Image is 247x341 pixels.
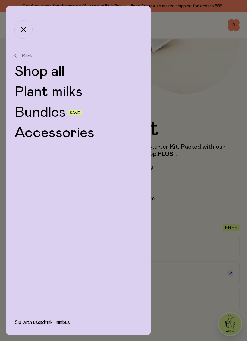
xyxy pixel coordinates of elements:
[14,85,142,99] a: Plant milks
[70,111,80,115] span: Save
[14,53,142,58] button: Back
[14,105,66,120] a: Bundles
[14,126,142,140] a: Accessories
[6,319,151,335] div: Sip with us
[22,53,33,58] span: Back
[38,320,70,325] a: @drink_nimbus
[14,64,142,79] a: Shop all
